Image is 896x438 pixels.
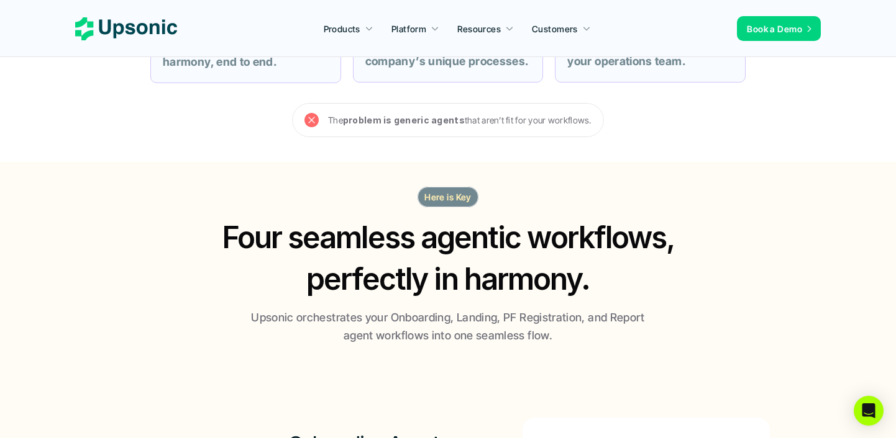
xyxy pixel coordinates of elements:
[391,22,426,35] p: Platform
[343,115,465,125] strong: problem is generic agents
[532,22,578,35] p: Customers
[567,19,716,68] strong: Your company's growth always depends on scaling your operations team.
[163,19,329,68] strong: Your teams can’t build agentic workflows that work in harmony, end to end.
[209,217,687,300] h2: Four seamless agentic workflows, perfectly in harmony.
[747,24,802,34] span: Book a Demo
[246,309,650,345] p: Upsonic orchestrates your Onboarding, Landing, PF Registration, and Report agent workflows into o...
[324,22,360,35] p: Products
[316,17,381,40] a: Products
[365,19,529,68] strong: Generic agentic solutions fail when applied to your company’s unique processes.
[737,16,821,41] a: Book a Demo
[328,112,592,128] p: The that aren’t fit for your workflows.
[424,190,472,203] p: Here is Key
[854,396,884,426] div: Open Intercom Messenger
[457,22,501,35] p: Resources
